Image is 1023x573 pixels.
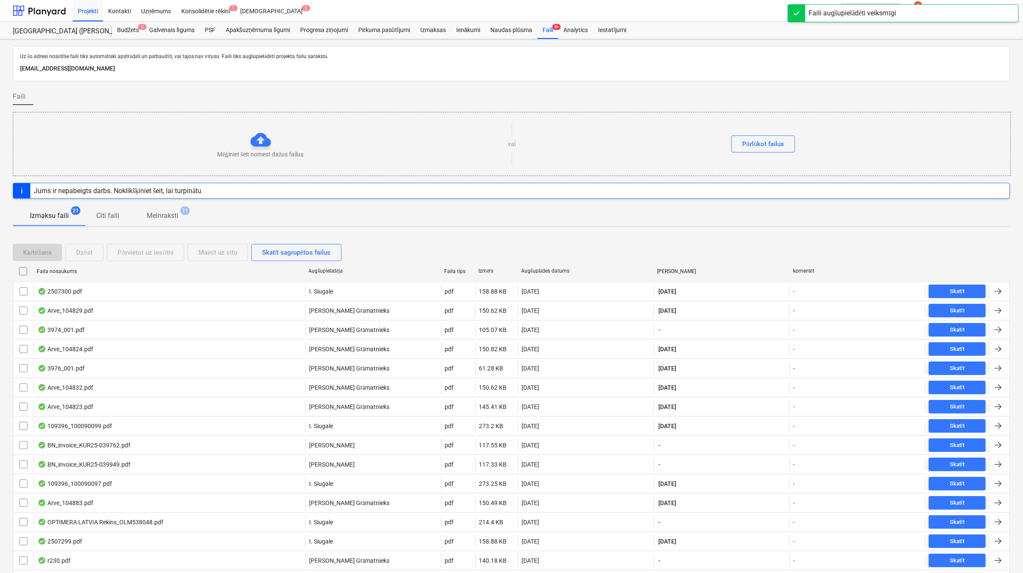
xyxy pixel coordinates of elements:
[13,27,102,36] div: [GEOGRAPHIC_DATA] ([PERSON_NAME] - PRJ2002936 un PRJ2002937) 2601965
[657,556,661,565] span: -
[38,326,46,333] div: OCR pabeigts
[38,461,130,468] div: BN_invoice_KUR25-039949.pdf
[38,519,163,526] div: OPTIMERA LATVIA Rekins_OLM538048.pdf
[309,422,333,430] p: I. Siugale
[479,500,507,506] div: 150.49 KB
[445,384,454,391] div: pdf
[309,441,355,450] p: [PERSON_NAME]
[38,307,93,314] div: Arve_104829.pdf
[522,384,540,391] div: [DATE]
[445,500,454,506] div: pdf
[309,287,333,296] p: I. Siugale
[221,22,295,39] div: Apakšuzņēmuma līgumi
[309,556,389,565] p: [PERSON_NAME] Grāmatnieks
[537,22,558,39] a: Faili9+
[38,480,46,487] div: OCR pabeigts
[38,384,93,391] div: Arve_104832.pdf
[537,22,558,39] div: Faili
[479,326,507,333] div: 105.07 KB
[657,345,677,353] span: [DATE]
[144,22,200,39] a: Galvenais līgums
[13,112,1011,176] div: Mēģiniet šeit nomest dažus failusvaiPārlūkot failus
[295,22,353,39] a: Progresa ziņojumi
[558,22,593,39] a: Analytics
[657,460,661,469] span: -
[38,403,93,410] div: Arve_104823.pdf
[479,442,507,449] div: 117.55 KB
[522,557,540,564] div: [DATE]
[445,423,454,429] div: pdf
[251,244,342,261] button: Skatīt sagrupētos failus
[657,499,677,507] span: [DATE]
[38,480,112,487] div: 109396_100090097.pdf
[522,538,540,545] div: [DATE]
[950,479,965,489] div: Skatīt
[929,554,986,567] button: Skatīt
[950,364,965,373] div: Skatīt
[929,400,986,414] button: Skatīt
[415,22,451,39] a: Izmaksas
[657,441,661,450] span: -
[929,515,986,529] button: Skatīt
[929,381,986,394] button: Skatīt
[657,403,677,411] span: [DATE]
[793,423,795,429] div: -
[38,538,46,545] div: OCR pabeigts
[657,383,677,392] span: [DATE]
[229,5,238,11] span: 1
[38,365,85,372] div: 3976_001.pdf
[20,53,1003,60] p: Uz šo adresi nosūtītie faili tiks automātiski apstrādāti un pārbaudīti, vai tajos nav vīrusu. Fai...
[929,458,986,471] button: Skatīt
[479,538,507,545] div: 158.88 KB
[38,288,46,295] div: OCR pabeigts
[486,22,538,39] a: Naudas plūsma
[522,442,540,449] div: [DATE]
[929,535,986,548] button: Skatīt
[479,268,515,274] div: Izmērs
[112,22,144,39] a: Budžets2
[522,268,651,274] div: Augšuplādes datums
[657,364,677,373] span: [DATE]
[71,206,80,215] span: 21
[508,140,516,148] p: vai
[522,307,540,314] div: [DATE]
[479,346,507,353] div: 150.82 KB
[980,532,1023,573] iframe: Chat Widget
[950,402,965,412] div: Skatīt
[34,187,202,195] div: Jums ir nepabeigts darbs. Noklikšķiniet šeit, lai turpinātu
[309,460,355,469] p: [PERSON_NAME]
[929,477,986,491] button: Skatīt
[38,384,46,391] div: OCR pabeigts
[309,403,389,411] p: [PERSON_NAME] Grāmatnieks
[929,419,986,433] button: Skatīt
[353,22,415,39] a: Pirkuma pasūtījumi
[445,519,454,526] div: pdf
[657,268,786,274] div: [PERSON_NAME]
[479,423,504,429] div: 273.2 KB
[657,537,677,546] span: [DATE]
[451,22,486,39] div: Ienākumi
[522,480,540,487] div: [DATE]
[309,364,389,373] p: [PERSON_NAME] Grāmatnieks
[950,460,965,470] div: Skatīt
[657,287,677,296] span: [DATE]
[38,326,85,333] div: 3974_001.pdf
[793,403,795,410] div: -
[309,537,333,546] p: I. Siugale
[138,24,147,30] span: 2
[793,500,795,506] div: -
[793,365,795,372] div: -
[929,285,986,298] button: Skatīt
[38,307,46,314] div: OCR pabeigts
[479,403,507,410] div: 145.41 KB
[522,423,540,429] div: [DATE]
[38,500,46,506] div: OCR pabeigts
[793,442,795,449] div: -
[742,138,784,150] div: Pārlūkot failus
[38,500,93,506] div: Arve_104883.pdf
[479,384,507,391] div: 150.62 KB
[522,288,540,295] div: [DATE]
[793,557,795,564] div: -
[37,268,302,274] div: Faila nosaukums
